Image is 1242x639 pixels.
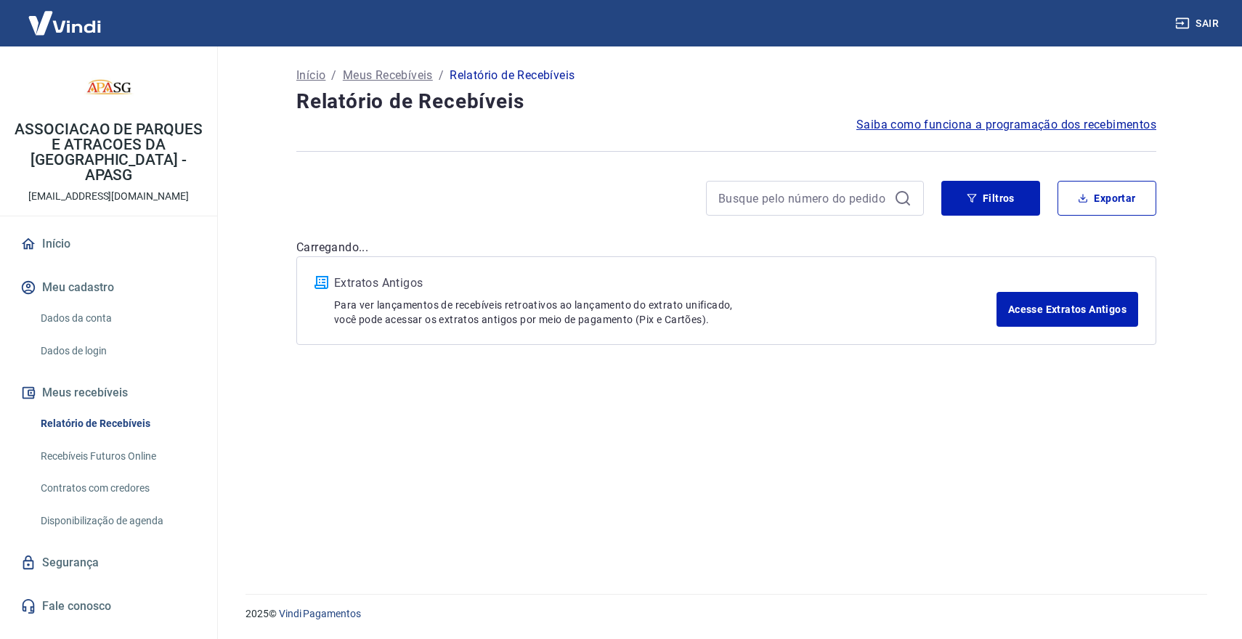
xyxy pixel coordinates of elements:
[245,606,1207,622] p: 2025 ©
[997,292,1138,327] a: Acesse Extratos Antigos
[35,336,200,366] a: Dados de login
[334,274,997,292] p: Extratos Antigos
[35,409,200,439] a: Relatório de Recebíveis
[279,608,361,619] a: Vindi Pagamentos
[80,58,138,116] img: 345c54fe-cf93-4492-8de2-b99dec1bb9b1.jpeg
[17,547,200,579] a: Segurança
[17,272,200,304] button: Meu cadastro
[296,67,325,84] a: Início
[35,304,200,333] a: Dados da conta
[35,473,200,503] a: Contratos com credores
[35,441,200,471] a: Recebíveis Futuros Online
[439,67,444,84] p: /
[856,116,1156,134] a: Saiba como funciona a programação dos recebimentos
[1058,181,1156,216] button: Exportar
[17,1,112,45] img: Vindi
[334,298,997,327] p: Para ver lançamentos de recebíveis retroativos ao lançamento do extrato unificado, você pode aces...
[17,377,200,409] button: Meus recebíveis
[718,187,888,209] input: Busque pelo número do pedido
[296,239,1156,256] p: Carregando...
[296,87,1156,116] h4: Relatório de Recebíveis
[450,67,575,84] p: Relatório de Recebíveis
[1172,10,1225,37] button: Sair
[331,67,336,84] p: /
[17,228,200,260] a: Início
[35,506,200,536] a: Disponibilização de agenda
[941,181,1040,216] button: Filtros
[28,189,189,204] p: [EMAIL_ADDRESS][DOMAIN_NAME]
[314,276,328,289] img: ícone
[12,122,206,183] p: ASSOCIACAO DE PARQUES E ATRACOES DA [GEOGRAPHIC_DATA] - APASG
[343,67,433,84] a: Meus Recebíveis
[17,590,200,622] a: Fale conosco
